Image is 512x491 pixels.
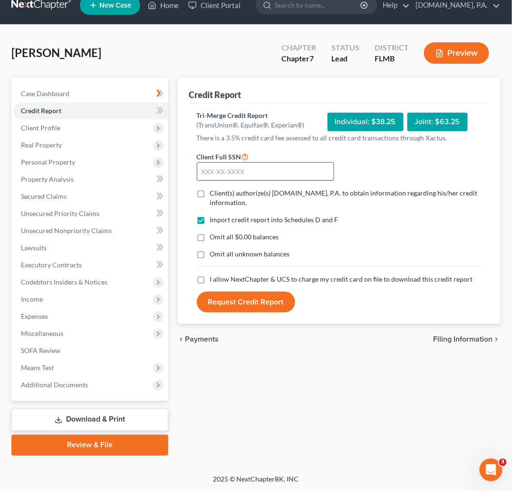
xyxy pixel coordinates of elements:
[21,346,60,354] span: SOFA Review
[21,261,82,269] span: Executory Contracts
[11,435,168,456] a: Review & File
[197,120,305,130] div: (TransUnion®, Equifax®, Experian®)
[21,175,74,183] span: Property Analysis
[493,335,501,343] i: chevron_right
[210,250,290,258] span: Omit all unknown balances
[13,171,168,188] a: Property Analysis
[407,113,468,131] div: Joint: $63.25
[197,153,242,161] span: Client Full SSN
[178,335,185,343] i: chevron_left
[99,2,131,9] span: New Case
[21,107,61,115] span: Credit Report
[178,335,219,343] button: chevron_left Payments
[21,295,43,303] span: Income
[13,205,168,222] a: Unsecured Priority Claims
[13,188,168,205] a: Secured Claims
[21,329,63,337] span: Miscellaneous
[21,226,112,235] span: Unsecured Nonpriority Claims
[11,409,168,431] a: Download & Print
[309,54,314,63] span: 7
[281,42,316,53] div: Chapter
[210,233,279,241] span: Omit all $0.00 balances
[328,113,404,131] div: Individual: $38.25
[185,335,219,343] span: Payments
[197,162,335,181] input: XXX-XX-XXXX
[21,244,47,252] span: Lawsuits
[197,111,305,120] div: Tri-Merge Credit Report
[480,459,502,481] iframe: Intercom live chat
[434,335,493,343] span: Filing Information
[210,189,478,206] span: Client(s) authorize(s) [DOMAIN_NAME], P.A. to obtain information regarding his/her credit informa...
[331,53,359,64] div: Lead
[375,42,409,53] div: District
[21,381,88,389] span: Additional Documents
[197,292,295,313] button: Request Credit Report
[210,275,473,283] span: I allow NextChapter & UCS to charge my credit card on file to download this credit report
[21,89,69,98] span: Case Dashboard
[197,133,482,143] p: There is a 3.5% credit card fee assessed to all credit card transactions through Xactus.
[21,278,107,286] span: Codebtors Insiders & Notices
[499,459,507,466] span: 3
[13,239,168,256] a: Lawsuits
[13,222,168,239] a: Unsecured Nonpriority Claims
[13,256,168,274] a: Executory Contracts
[210,216,338,224] span: Import credit report into Schedules D and F
[13,342,168,359] a: SOFA Review
[21,192,67,200] span: Secured Claims
[13,85,168,102] a: Case Dashboard
[21,363,54,372] span: Means Test
[331,42,359,53] div: Status
[434,335,501,343] button: Filing Information chevron_right
[21,141,62,149] span: Real Property
[21,312,48,320] span: Expenses
[424,42,489,64] button: Preview
[21,124,60,132] span: Client Profile
[189,89,242,100] div: Credit Report
[21,209,99,217] span: Unsecured Priority Claims
[281,53,316,64] div: Chapter
[13,102,168,119] a: Credit Report
[375,53,409,64] div: FLMB
[21,158,75,166] span: Personal Property
[11,46,101,59] span: [PERSON_NAME]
